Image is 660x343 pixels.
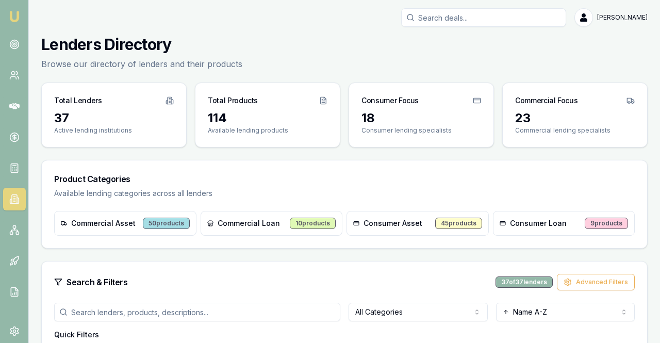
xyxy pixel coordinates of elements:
[435,218,482,229] div: 45 products
[496,276,553,288] div: 37 of 37 lenders
[361,110,481,126] div: 18
[364,218,422,228] span: Consumer Asset
[218,218,280,228] span: Commercial Loan
[67,276,128,288] h3: Search & Filters
[54,303,340,321] input: Search lenders, products, descriptions...
[515,110,635,126] div: 23
[54,173,635,185] h3: Product Categories
[361,95,419,106] h3: Consumer Focus
[510,218,567,228] span: Consumer Loan
[515,126,635,135] p: Commercial lending specialists
[585,218,628,229] div: 9 products
[41,35,242,54] h1: Lenders Directory
[401,8,566,27] input: Search deals
[515,95,577,106] h3: Commercial Focus
[208,126,327,135] p: Available lending products
[54,330,635,340] h4: Quick Filters
[54,126,174,135] p: Active lending institutions
[54,188,635,199] p: Available lending categories across all lenders
[8,10,21,23] img: emu-icon-u.png
[54,95,102,106] h3: Total Lenders
[557,274,635,290] button: Advanced Filters
[208,110,327,126] div: 114
[54,110,174,126] div: 37
[208,95,258,106] h3: Total Products
[597,13,648,22] span: [PERSON_NAME]
[143,218,190,229] div: 50 products
[290,218,336,229] div: 10 products
[71,218,136,228] span: Commercial Asset
[41,58,242,70] p: Browse our directory of lenders and their products
[361,126,481,135] p: Consumer lending specialists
